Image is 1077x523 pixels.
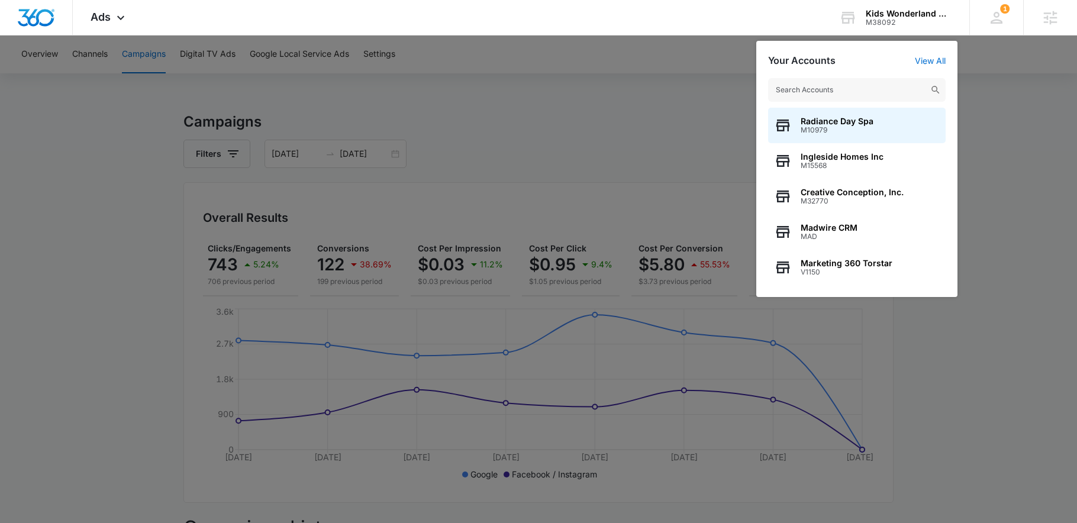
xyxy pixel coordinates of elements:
[1000,4,1010,14] span: 1
[801,188,904,197] span: Creative Conception, Inc.
[768,78,946,102] input: Search Accounts
[768,250,946,285] button: Marketing 360 TorstarV1150
[801,162,883,170] span: M15568
[801,268,892,276] span: V1150
[866,9,952,18] div: account name
[768,179,946,214] button: Creative Conception, Inc.M32770
[801,233,857,241] span: MAD
[915,56,946,66] a: View All
[801,126,873,134] span: M10979
[768,108,946,143] button: Radiance Day SpaM10979
[801,117,873,126] span: Radiance Day Spa
[801,223,857,233] span: Madwire CRM
[1000,4,1010,14] div: notifications count
[768,143,946,179] button: Ingleside Homes IncM15568
[768,214,946,250] button: Madwire CRMMAD
[801,152,883,162] span: Ingleside Homes Inc
[768,55,836,66] h2: Your Accounts
[801,259,892,268] span: Marketing 360 Torstar
[801,197,904,205] span: M32770
[866,18,952,27] div: account id
[91,11,111,23] span: Ads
